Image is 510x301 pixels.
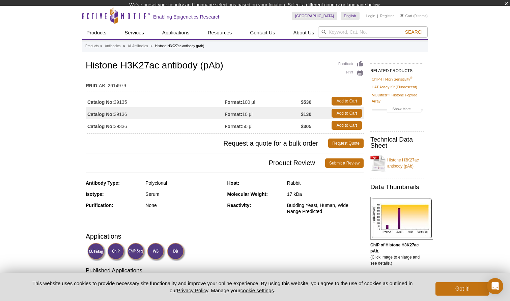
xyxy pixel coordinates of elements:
strong: Antibody Type: [86,180,120,186]
img: Change Here [273,5,291,21]
h2: Technical Data Sheet [370,137,424,149]
b: ChIP of Histone H3K27ac pAb. [370,243,419,253]
a: Add to Cart [332,121,362,130]
a: Contact Us [246,26,279,39]
h2: RELATED PRODUCTS [370,63,424,75]
a: Submit a Review [325,158,364,168]
div: None [145,202,222,208]
p: This website uses cookies to provide necessary site functionality and improve your online experie... [21,280,424,294]
a: About Us [289,26,318,39]
li: » [100,44,102,48]
a: Add to Cart [332,97,362,106]
h1: Histone H3K27ac antibody (pAb) [86,60,364,72]
a: Products [85,43,98,49]
strong: Catalog No: [87,123,114,129]
p: (Click image to enlarge and see details.) [370,242,424,266]
button: Got it! [435,282,489,296]
td: AB_2614979 [86,79,364,89]
strong: $530 [301,99,311,105]
button: Search [403,29,427,35]
li: Histone H3K27ac antibody (pAb) [155,44,204,48]
strong: Isotype: [86,191,104,197]
strong: Purification: [86,203,113,208]
a: Print [338,69,364,77]
img: Histone H3K27ac antibody (pAb) tested by ChIP. [370,197,433,240]
a: Histone H3K27ac antibody (pAb) [370,153,424,173]
a: MODified™ Histone Peptide Array [372,92,423,104]
span: Product Review [86,158,325,168]
a: Privacy Policy [177,288,208,293]
a: Add to Cart [332,109,362,118]
strong: Molecular Weight: [227,191,268,197]
a: ChIP-IT High Sensitivity® [372,76,412,82]
a: Feedback [338,60,364,68]
strong: Format: [225,111,242,117]
a: Register [380,13,394,18]
li: (0 items) [400,12,428,20]
a: Antibodies [105,43,121,49]
div: Budding Yeast, Human, Wide Range Predicted [287,202,364,214]
h3: Published Applications [86,267,364,276]
a: Show More [372,106,423,114]
sup: ® [410,76,413,80]
div: Serum [145,191,222,197]
td: 10 µl [225,107,301,119]
img: Western Blot Validated [147,243,166,261]
img: ChIP-Seq Validated [127,243,146,261]
li: » [123,44,125,48]
img: CUT&Tag Validated [87,243,106,261]
a: Request Quote [328,139,364,148]
h2: Enabling Epigenetics Research [153,14,221,20]
span: Search [405,29,425,35]
a: HAT Assay Kit (Fluorescent) [372,84,417,90]
td: 39336 [86,119,225,131]
strong: $130 [301,111,311,117]
input: Keyword, Cat. No. [318,26,428,38]
li: » [150,44,152,48]
strong: Reactivity: [227,203,251,208]
div: 17 kDa [287,191,364,197]
a: Applications [158,26,194,39]
button: cookie settings [240,288,274,293]
a: Login [366,13,375,18]
td: 39136 [86,107,225,119]
img: Dot Blot Validated [167,243,186,261]
strong: $305 [301,123,311,129]
strong: Format: [225,99,242,105]
h2: Data Thumbnails [370,184,424,190]
strong: Catalog No: [87,111,114,117]
strong: Format: [225,123,242,129]
span: Request a quote for a bulk order [86,139,328,148]
a: Resources [204,26,236,39]
strong: Catalog No: [87,99,114,105]
a: Services [120,26,148,39]
li: | [377,12,378,20]
div: Rabbit [287,180,364,186]
a: Products [82,26,110,39]
img: Your Cart [400,14,403,17]
div: Open Intercom Messenger [487,278,503,294]
h3: Applications [86,231,364,241]
td: 50 µl [225,119,301,131]
a: [GEOGRAPHIC_DATA] [292,12,337,20]
a: Cart [400,13,412,18]
td: 39135 [86,95,225,107]
strong: Host: [227,180,239,186]
strong: RRID: [86,83,99,89]
a: All Antibodies [128,43,148,49]
td: 100 µl [225,95,301,107]
a: English [341,12,360,20]
div: Polyclonal [145,180,222,186]
img: ChIP Validated [107,243,126,261]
